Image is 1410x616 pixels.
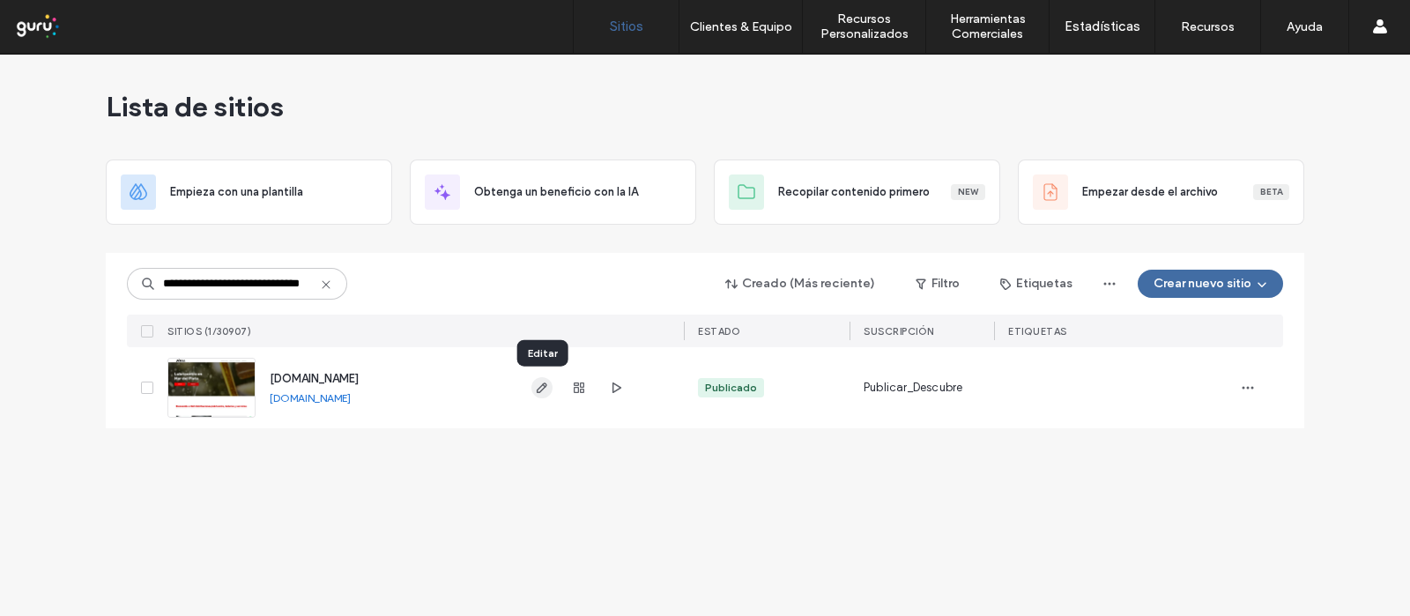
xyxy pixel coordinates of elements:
span: Lista de sitios [106,89,284,124]
button: Etiquetas [984,270,1088,298]
span: Publicar_Descubre [864,379,962,397]
span: ETIQUETAS [1008,325,1067,338]
label: Estadísticas [1065,19,1140,34]
a: [DOMAIN_NAME] [270,391,351,404]
span: Obtenga un beneficio con la IA [474,183,638,201]
div: Publicado [705,380,757,396]
div: Beta [1253,184,1289,200]
label: Herramientas Comerciales [926,11,1049,41]
button: Crear nuevo sitio [1138,270,1283,298]
span: Ayuda [38,12,86,28]
label: Ayuda [1287,19,1323,34]
button: Filtro [898,270,977,298]
div: Editar [517,340,568,367]
label: Sitios [610,19,643,34]
div: Obtenga un beneficio con la IA [410,160,696,225]
span: Empieza con una plantilla [170,183,303,201]
div: Empezar desde el archivoBeta [1018,160,1304,225]
span: ESTADO [698,325,740,338]
label: Recursos [1181,19,1235,34]
span: Suscripción [864,325,934,338]
a: [DOMAIN_NAME] [270,372,359,385]
div: New [951,184,985,200]
span: Empezar desde el archivo [1082,183,1218,201]
span: Recopilar contenido primero [778,183,930,201]
label: Recursos Personalizados [803,11,925,41]
button: Creado (Más reciente) [710,270,891,298]
label: Clientes & Equipo [690,19,792,34]
div: Recopilar contenido primeroNew [714,160,1000,225]
span: SITIOS (1/30907) [167,325,251,338]
div: Empieza con una plantilla [106,160,392,225]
